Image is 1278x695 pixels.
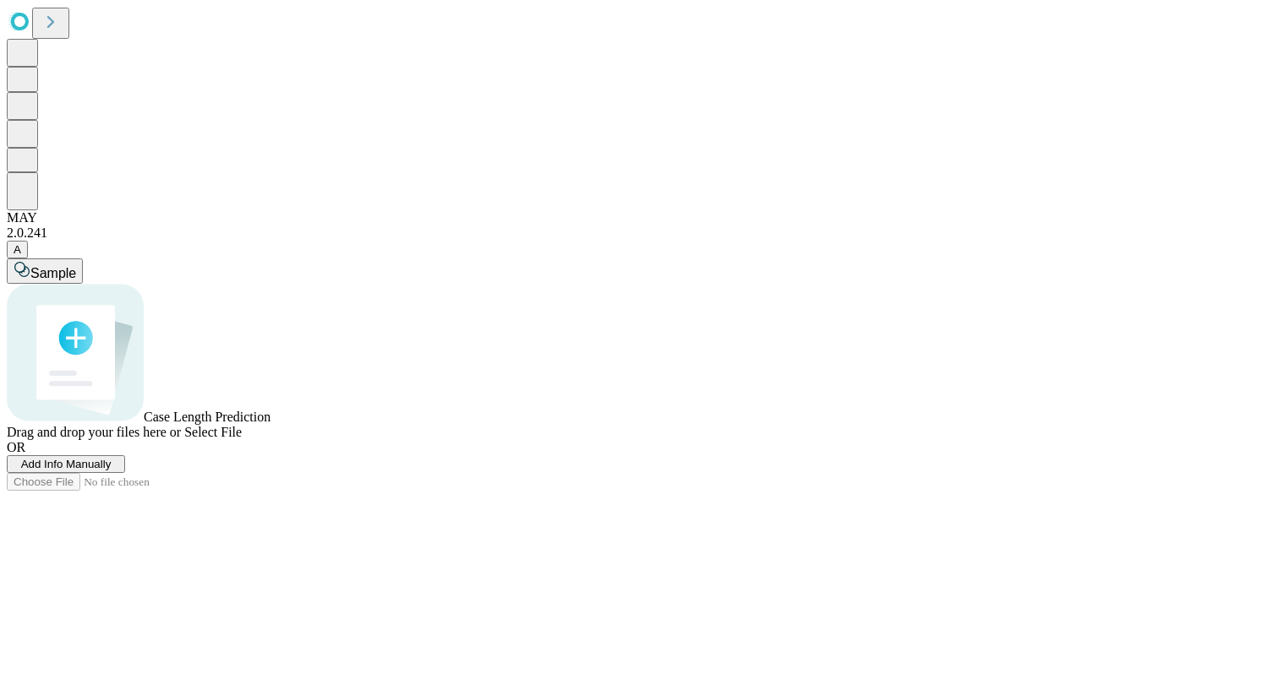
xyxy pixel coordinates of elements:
[7,241,28,258] button: A
[7,225,1271,241] div: 2.0.241
[14,243,21,256] span: A
[184,425,242,439] span: Select File
[21,458,112,470] span: Add Info Manually
[144,410,270,424] span: Case Length Prediction
[7,210,1271,225] div: MAY
[7,425,181,439] span: Drag and drop your files here or
[7,440,25,454] span: OR
[7,455,125,473] button: Add Info Manually
[30,266,76,280] span: Sample
[7,258,83,284] button: Sample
